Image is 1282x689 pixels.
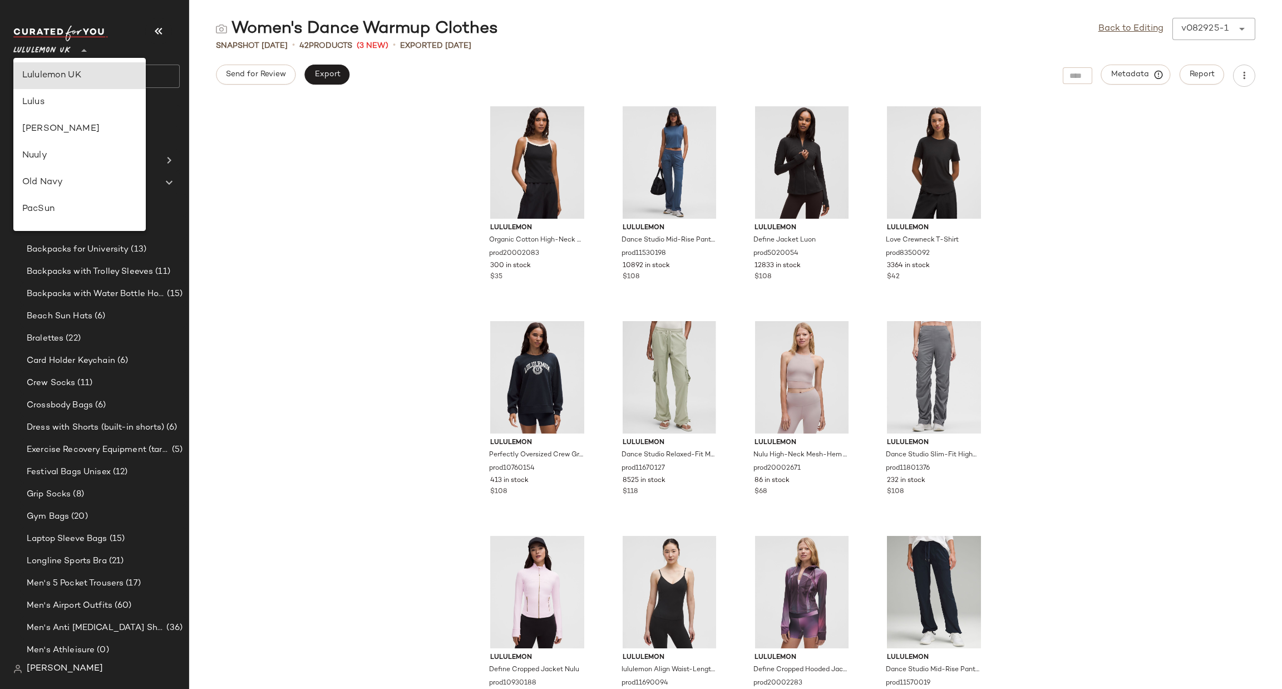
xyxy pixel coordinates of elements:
span: prod20002283 [753,678,802,688]
span: $108 [623,272,639,282]
span: $108 [755,272,771,282]
span: lululemon [623,223,717,233]
span: prod11570019 [886,678,930,688]
span: prod11670127 [622,464,665,474]
span: Laptop Sleeve Bags [27,533,107,545]
span: (22) [63,332,81,345]
span: 3364 in stock [887,261,930,271]
span: $68 [755,487,767,497]
span: Dress with Shorts (built-in shorts) [27,421,164,434]
span: Metadata [1111,70,1161,80]
span: (8) [71,488,83,501]
span: lululemon [623,653,717,663]
img: LW3EPFS_0001_1 [878,106,990,219]
span: (15) [107,533,125,545]
span: prod11801376 [886,464,930,474]
span: Report [1189,70,1215,79]
span: (6) [164,421,177,434]
a: Back to Editing [1098,22,1163,36]
img: LW1FNQS_0001_1 [614,536,726,648]
span: 8525 in stock [623,476,665,486]
div: v082925-1 [1181,22,1229,36]
div: [PERSON_NAME] [22,122,137,136]
span: Snapshot [DATE] [216,40,288,52]
span: (21) [107,555,124,568]
span: Love Crewneck T-Shirt [886,235,959,245]
span: (20) [69,510,88,523]
span: Organic Cotton High-Neck Ringer Tank Top [489,235,583,245]
div: Lulus [22,96,137,109]
span: Men's 5 Pocket Trousers [27,577,124,590]
img: svg%3e [216,23,227,35]
span: $108 [887,487,904,497]
span: 12833 in stock [755,261,801,271]
span: • [292,39,295,52]
span: Card Holder Keychain [27,355,115,367]
span: $42 [887,272,900,282]
p: Exported [DATE] [400,40,471,52]
span: Festival Bags Unisex [27,466,111,479]
span: prod10760154 [489,464,535,474]
img: LW5GUVS_038426_1 [878,321,990,434]
span: Perfectly Oversized Crew Graphic [489,450,583,460]
span: (6) [93,399,106,412]
span: lululemon [755,653,849,663]
span: Dance Studio Relaxed-Fit Mid-Rise Cargo Pant [622,450,716,460]
span: $118 [623,487,638,497]
span: Men's Airport Outfits [27,599,112,612]
span: lululemon [623,438,717,448]
div: PacSun [22,203,137,216]
span: prod10930188 [489,678,536,688]
span: prod8350092 [886,249,930,259]
span: Define Jacket Luon [753,235,816,245]
span: lululemon Align Waist-Length Cami Tank Light Support, C/D Cup [622,665,716,675]
span: Crew Socks [27,377,75,390]
img: LW3GQ6S_0001_1 [746,106,857,219]
button: Metadata [1101,65,1171,85]
span: Send for Review [225,70,286,79]
span: (12) [111,466,128,479]
img: LW3IP0S_070212_1 [746,536,857,648]
span: $35 [490,272,502,282]
span: lululemon [887,223,981,233]
img: LW5GIDS_031382_1 [878,536,990,648]
span: Men's Athleisure [27,644,95,657]
img: cfy_white_logo.C9jOOHJF.svg [13,26,108,41]
span: 86 in stock [755,476,790,486]
span: Define Cropped Jacket Nulu [489,665,579,675]
span: lululemon [490,653,584,663]
span: Longline Sports Bra [27,555,107,568]
span: (11) [75,377,92,390]
span: Men's Anti [MEDICAL_DATA] Shorts [27,622,164,634]
span: (17) [124,577,141,590]
span: lululemon [490,223,584,233]
span: Dance Studio Mid-Rise Pant Short [886,665,980,675]
span: prod5020054 [753,249,798,259]
span: $108 [490,487,507,497]
img: svg%3e [13,665,22,673]
div: Products [299,40,352,52]
span: [PERSON_NAME] [27,662,103,676]
button: Report [1180,65,1224,85]
span: (6) [92,310,105,323]
span: (0) [95,644,109,657]
span: Exercise Recovery Equipment (target mobility + muscle recovery equipment) [27,444,170,456]
div: QVC [22,229,137,243]
span: (6) [115,355,128,367]
span: Grip Socks [27,488,71,501]
img: LW5GILS_070144_1 [614,321,726,434]
span: Beach Sun Hats [27,310,92,323]
span: 42 [299,42,309,50]
img: LW1FNPS_036522_1 [481,106,593,219]
span: prod11690094 [622,678,668,688]
span: 300 in stock [490,261,531,271]
span: Crossbody Bags [27,399,93,412]
img: LW3IM0S_058471_1 [481,321,593,434]
div: Nuuly [22,149,137,163]
span: • [393,39,396,52]
span: (60) [112,599,132,612]
img: LW1FTTS_054427_1 [746,321,857,434]
span: 10892 in stock [623,261,670,271]
span: lululemon [490,438,584,448]
div: Women's Dance Warmup Clothes [216,18,498,40]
